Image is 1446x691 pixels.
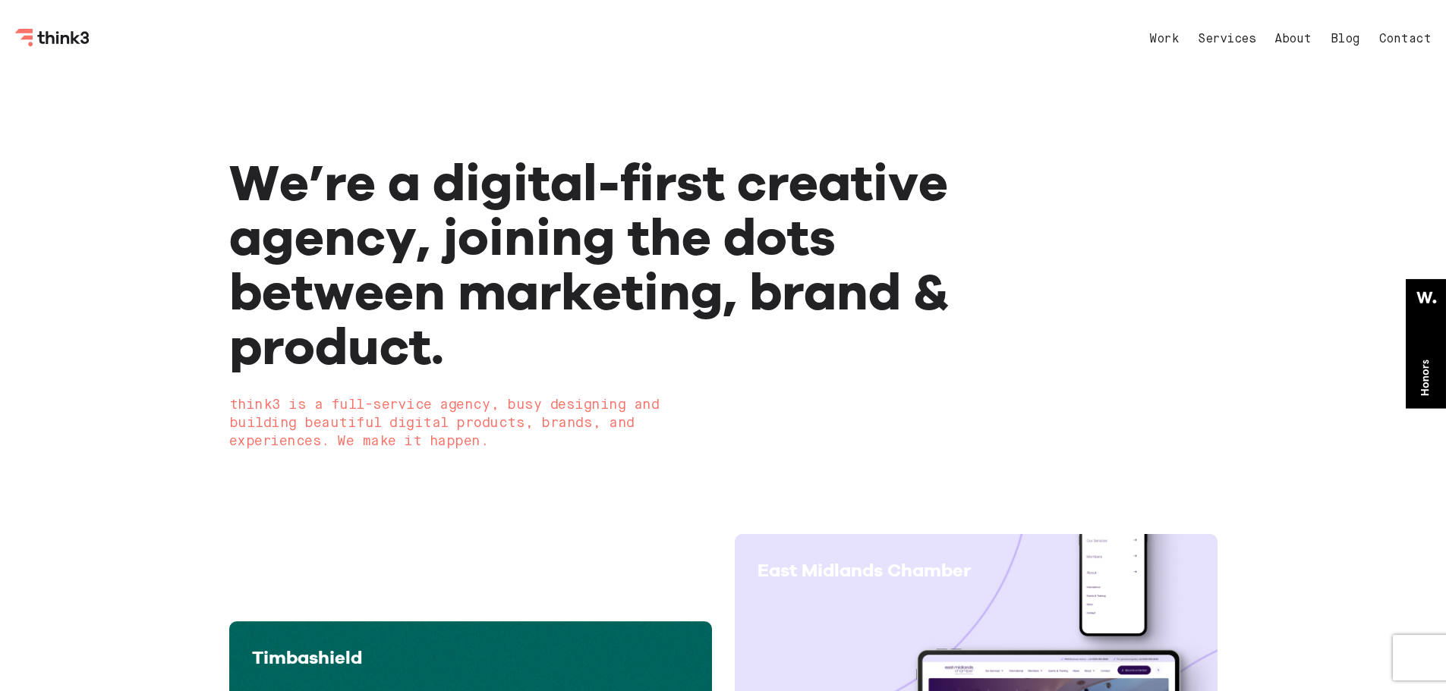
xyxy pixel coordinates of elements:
[229,209,1020,264] div: agency, joining the dots
[758,559,971,581] span: East Midlands Chamber
[1198,33,1255,46] a: Services
[229,396,1020,414] div: think3 is a full-service agency, busy designing and
[229,155,1020,209] div: We’re a digital-first creative
[229,414,1020,432] div: building beautiful digital products, brands, and
[229,432,1020,451] div: experiences. We make it happen.
[1331,33,1360,46] a: Blog
[15,35,91,49] a: Think3 Logo
[229,264,1020,319] div: between marketing, brand &
[229,319,1020,373] div: product.
[1379,33,1432,46] a: Contact
[252,646,362,668] span: Timbashield
[1149,33,1179,46] a: Work
[1274,33,1312,46] a: About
